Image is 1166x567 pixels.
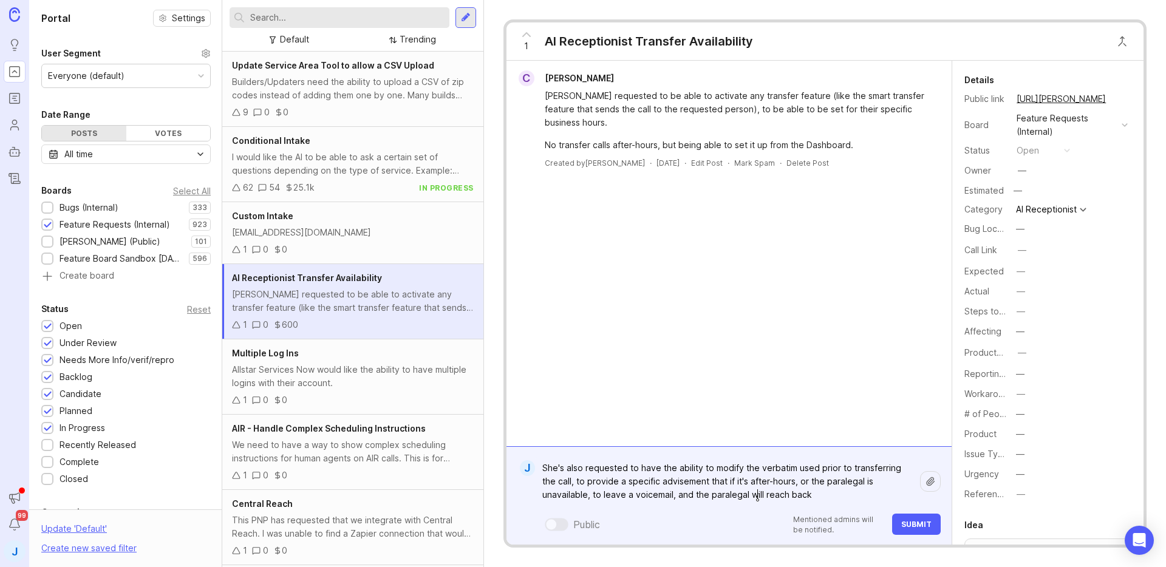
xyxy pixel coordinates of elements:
div: 0 [264,106,270,119]
div: [PERSON_NAME] requested to be able to activate any transfer feature (like the smart transfer feat... [545,89,927,129]
div: 0 [263,544,268,557]
div: User Segment [41,46,101,61]
button: Mark Spam [734,158,775,168]
svg: toggle icon [191,149,210,159]
a: Update Service Area Tool to allow a CSV UploadBuilders/Updaters need the ability to upload a CSV ... [222,52,483,127]
div: Edit Post [691,158,723,168]
div: I would like the AI to be able to ask a certain set of questions depending on the type of service... [232,151,474,177]
div: Board [964,118,1007,132]
div: AI Receptionist Transfer Availability [545,33,753,50]
a: AIR - Handle Complex Scheduling InstructionsWe need to have a way to show complex scheduling inst... [222,415,483,490]
button: Close button [1110,29,1134,53]
label: Actual [964,286,989,296]
div: Trending [400,33,436,46]
div: Boards [41,183,72,198]
div: 1 [243,318,247,331]
div: Select All [173,188,211,194]
div: 0 [283,106,288,119]
div: Builders/Updaters need the ability to upload a CSV of zip codes instead of adding them one by one... [232,75,474,102]
button: ProductboardID [1014,345,1030,361]
div: AI Receptionist [1016,205,1077,214]
div: Recently Released [60,438,136,452]
label: Product [964,429,997,439]
div: 0 [282,393,287,407]
div: 0 [263,318,268,331]
a: Create board [41,271,211,282]
div: 0 [282,469,287,482]
label: Urgency [964,469,999,479]
span: Multiple Log Ins [232,348,299,358]
span: Conditional Intake [232,135,310,146]
div: 0 [263,393,268,407]
span: Update Service Area Tool to allow a CSV Upload [232,60,434,70]
span: Submit [901,520,932,529]
label: ProductboardID [964,347,1029,358]
div: — [1018,243,1026,257]
div: Allstar Services Now would like the ability to have multiple logins with their account. [232,363,474,390]
div: Votes [126,126,211,141]
div: Backlog [60,370,92,384]
div: — [1016,447,1025,461]
label: Expected [964,266,1004,276]
button: Submit [892,514,941,535]
button: J [4,540,26,562]
a: Custom Intake[EMAIL_ADDRESS][DOMAIN_NAME]100 [222,202,483,264]
div: [PERSON_NAME] (Public) [60,235,160,248]
div: — [1010,183,1026,199]
div: 0 [263,243,268,256]
div: Category [964,203,1007,216]
div: — [1017,487,1025,501]
div: — [1016,427,1025,441]
a: Autopilot [4,141,26,163]
div: Complete [60,455,99,469]
h1: Portal [41,11,70,25]
p: Mentioned admins will be notified. [793,514,885,535]
a: Roadmaps [4,87,26,109]
span: 99 [16,510,28,521]
div: [EMAIL_ADDRESS][DOMAIN_NAME] [232,226,474,239]
div: Needs More Info/verif/repro [60,353,174,367]
div: 1 [243,243,247,256]
div: — [1017,285,1025,298]
div: Delete Post [786,158,829,168]
div: Companies [41,505,90,520]
div: Candidate [60,387,101,401]
button: Notifications [4,514,26,535]
div: — [1018,346,1026,359]
span: [PERSON_NAME] [545,73,614,83]
div: Posts [42,126,126,141]
div: Feature Requests (Internal) [1017,112,1117,138]
span: 1 [524,39,528,53]
div: In Progress [60,421,105,435]
div: Public link [964,92,1007,106]
div: J [520,460,535,476]
label: Affecting [964,326,1001,336]
div: Created by [PERSON_NAME] [545,158,645,168]
span: Custom Intake [232,211,293,221]
div: Estimated [964,186,1004,195]
div: [PERSON_NAME] requested to be able to activate any transfer feature (like the smart transfer feat... [232,288,474,314]
div: C [519,70,534,86]
button: Workaround [1013,386,1029,402]
input: Search... [250,11,445,24]
div: No transfer calls after-hours, but being able to set it up from the Dashboard. [545,138,927,152]
textarea: She's also requested to have the ability to modify the verbatim used prior to transferring the ca... [535,457,920,506]
div: open [1017,144,1039,157]
div: 600 [282,318,298,331]
label: Issue Type [964,449,1009,459]
div: 1 [243,544,247,557]
div: Default [280,33,309,46]
div: Status [964,144,1007,157]
div: Create new saved filter [41,542,137,555]
p: 923 [193,220,207,229]
div: — [1017,265,1025,278]
button: Expected [1013,263,1029,279]
button: Settings [153,10,211,27]
a: Portal [4,61,26,83]
label: Reference(s) [964,489,1018,499]
div: · [728,158,729,168]
a: Changelog [4,168,26,189]
p: 333 [193,203,207,212]
div: 0 [282,243,287,256]
div: 25.1k [293,181,315,194]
